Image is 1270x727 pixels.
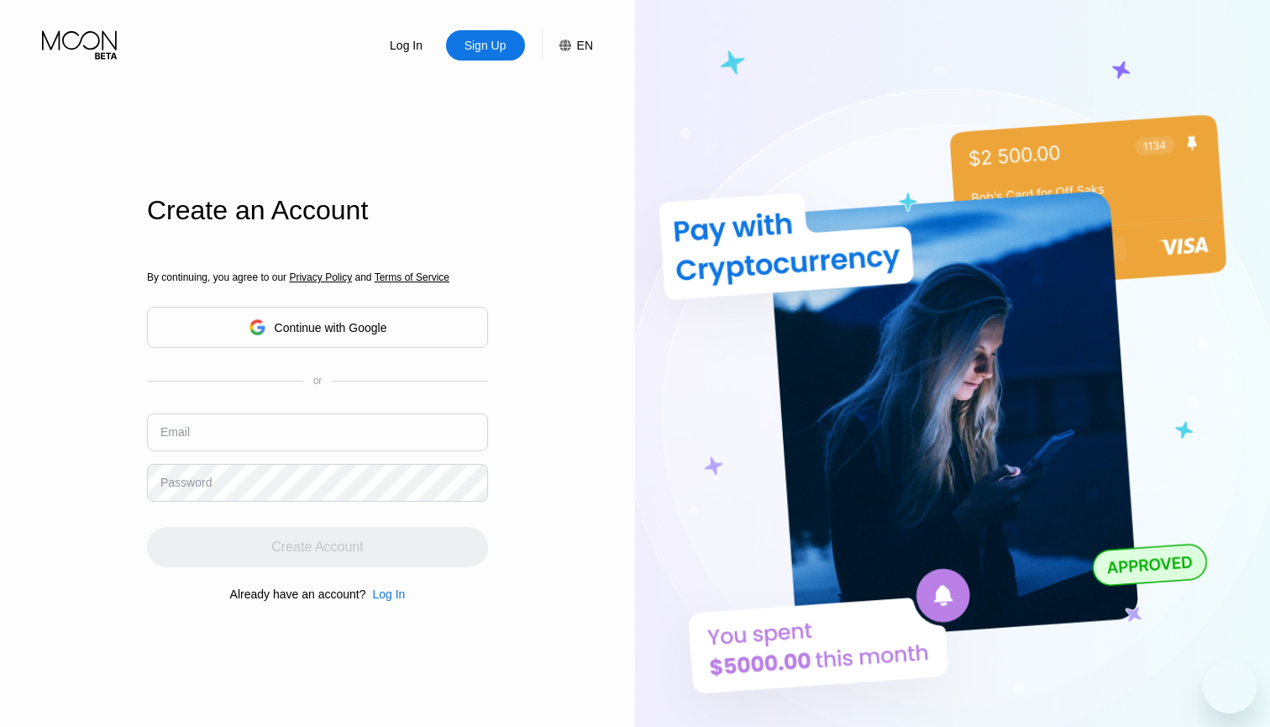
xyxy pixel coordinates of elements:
[375,271,449,283] span: Terms of Service
[160,476,212,489] div: Password
[463,37,508,54] div: Sign Up
[1203,660,1257,714] iframe: Button to launch messaging window
[275,321,387,335] div: Continue with Google
[542,30,593,61] div: EN
[147,195,488,226] div: Create an Account
[367,30,446,61] div: Log In
[289,271,352,283] span: Privacy Policy
[147,307,488,348] div: Continue with Google
[388,37,424,54] div: Log In
[147,271,488,283] div: By continuing, you agree to our
[365,587,405,601] div: Log In
[446,30,525,61] div: Sign Up
[230,587,366,601] div: Already have an account?
[313,375,323,387] div: or
[352,271,375,283] span: and
[372,587,405,601] div: Log In
[160,425,190,439] div: Email
[577,39,593,52] div: EN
